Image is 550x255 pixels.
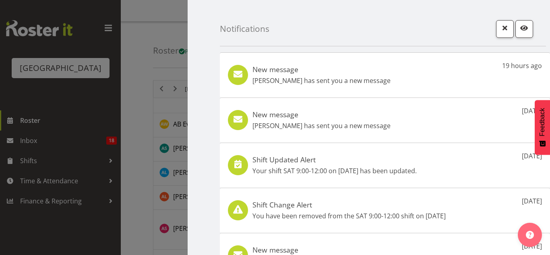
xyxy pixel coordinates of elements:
[496,20,514,38] button: Close
[522,196,542,206] p: [DATE]
[252,155,417,164] h5: Shift Updated Alert
[252,110,391,119] h5: New message
[522,106,542,116] p: [DATE]
[252,76,391,85] p: [PERSON_NAME] has sent you a new message
[522,151,542,161] p: [DATE]
[515,20,533,38] button: Mark as read
[535,100,550,155] button: Feedback - Show survey
[220,24,269,33] h4: Notifications
[252,245,391,254] h5: New message
[252,166,417,176] p: Your shift SAT 9:00-12:00 on [DATE] has been updated.
[252,200,446,209] h5: Shift Change Alert
[539,108,546,136] span: Feedback
[252,121,391,131] p: [PERSON_NAME] has sent you a new message
[252,211,446,221] p: You have been removed from the SAT 9:00-12:00 shift on [DATE]
[502,61,542,70] p: 19 hours ago
[252,65,391,74] h5: New message
[526,231,534,239] img: help-xxl-2.png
